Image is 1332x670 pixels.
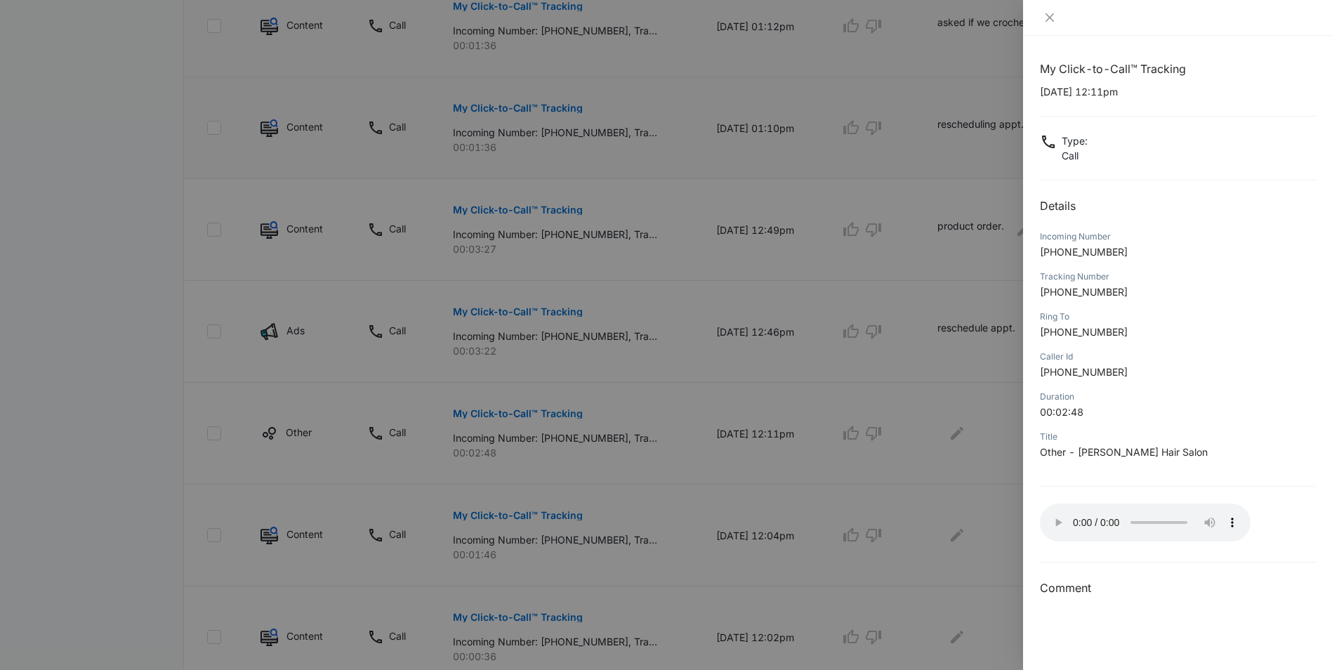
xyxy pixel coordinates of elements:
span: close [1044,12,1055,23]
div: Duration [1040,390,1315,403]
div: Title [1040,431,1315,443]
span: [PHONE_NUMBER] [1040,326,1128,338]
div: Tracking Number [1040,270,1315,283]
h2: Details [1040,197,1315,214]
button: Close [1040,11,1060,24]
div: Caller Id [1040,350,1315,363]
audio: Your browser does not support the audio tag. [1040,504,1251,541]
p: Call [1062,148,1088,163]
div: Incoming Number [1040,230,1315,243]
p: Type : [1062,133,1088,148]
h3: Comment [1040,579,1315,596]
h1: My Click-to-Call™ Tracking [1040,60,1315,77]
span: [PHONE_NUMBER] [1040,246,1128,258]
span: Other - [PERSON_NAME] Hair Salon [1040,446,1208,458]
p: [DATE] 12:11pm [1040,84,1315,99]
span: [PHONE_NUMBER] [1040,366,1128,378]
span: [PHONE_NUMBER] [1040,286,1128,298]
div: Ring To [1040,310,1315,323]
span: 00:02:48 [1040,406,1083,418]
